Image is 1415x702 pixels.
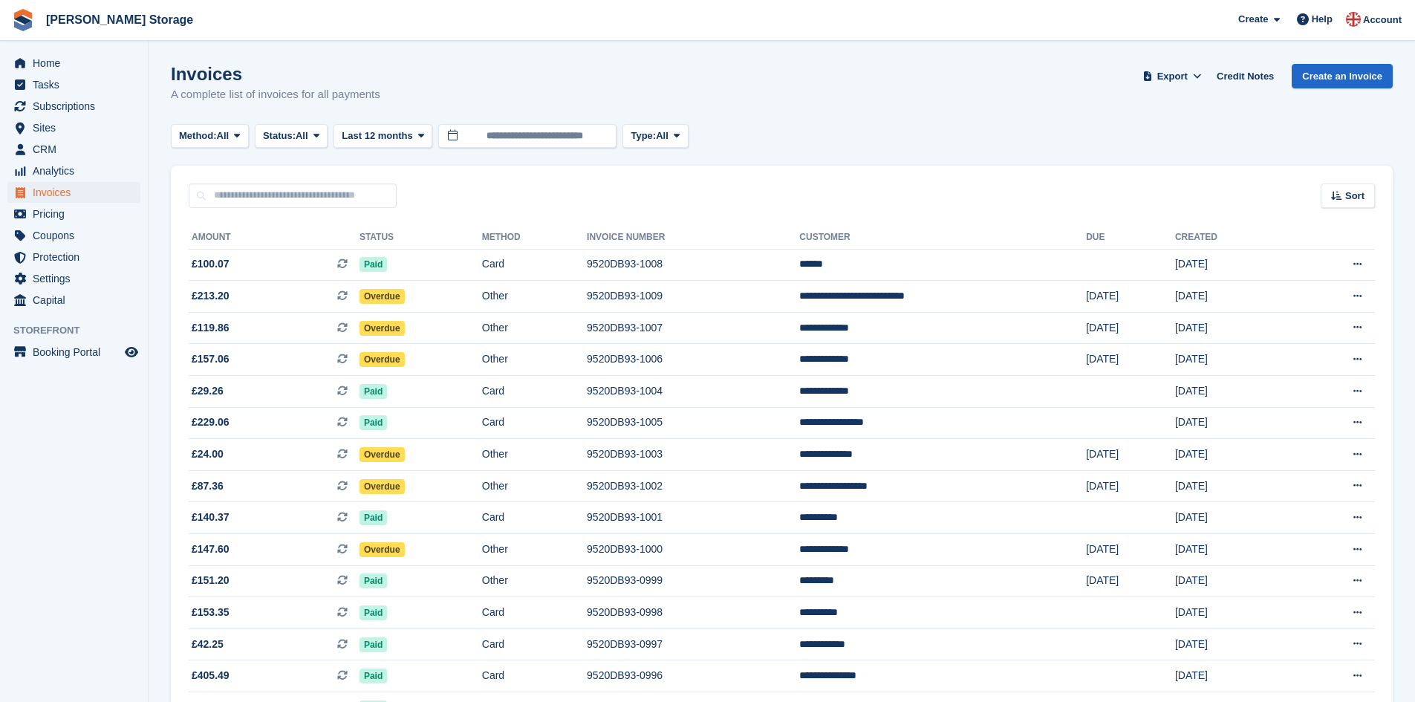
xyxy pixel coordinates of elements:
th: Created [1175,226,1290,250]
a: menu [7,268,140,289]
h1: Invoices [171,64,380,84]
span: Sites [33,117,122,138]
td: [DATE] [1175,407,1290,439]
span: Storefront [13,323,148,338]
td: Other [482,534,587,566]
a: menu [7,53,140,74]
span: £157.06 [192,351,230,367]
td: Other [482,565,587,597]
td: [DATE] [1175,312,1290,344]
span: Subscriptions [33,96,122,117]
td: 9520DB93-1001 [587,502,799,534]
td: [DATE] [1086,470,1175,502]
span: £405.49 [192,668,230,683]
span: £29.26 [192,383,224,399]
td: Card [482,597,587,629]
span: £100.07 [192,256,230,272]
span: £229.06 [192,415,230,430]
button: Last 12 months [334,124,432,149]
span: £153.35 [192,605,230,620]
td: [DATE] [1086,344,1175,376]
td: Other [482,344,587,376]
span: Paid [360,605,387,620]
span: Account [1363,13,1402,27]
td: [DATE] [1175,281,1290,313]
th: Status [360,226,482,250]
p: A complete list of invoices for all payments [171,86,380,103]
span: Create [1238,12,1268,27]
button: Export [1139,64,1205,88]
button: Status: All [255,124,328,149]
td: [DATE] [1086,312,1175,344]
span: Overdue [360,289,405,304]
td: 9520DB93-0999 [587,565,799,597]
span: Settings [33,268,122,289]
td: Other [482,439,587,471]
span: Paid [360,573,387,588]
a: menu [7,74,140,95]
td: [DATE] [1175,344,1290,376]
span: All [217,129,230,143]
td: [DATE] [1086,565,1175,597]
span: Overdue [360,352,405,367]
td: Card [482,660,587,692]
span: £147.60 [192,542,230,557]
a: menu [7,96,140,117]
span: Type: [631,129,656,143]
td: [DATE] [1175,565,1290,597]
span: Paid [360,637,387,652]
td: [DATE] [1175,249,1290,281]
span: Help [1312,12,1333,27]
td: [DATE] [1086,534,1175,566]
td: [DATE] [1086,281,1175,313]
span: Pricing [33,204,122,224]
th: Invoice Number [587,226,799,250]
span: Tasks [33,74,122,95]
span: £140.37 [192,510,230,525]
span: £87.36 [192,478,224,494]
td: [DATE] [1175,660,1290,692]
span: Last 12 months [342,129,412,143]
td: [DATE] [1175,502,1290,534]
td: 9520DB93-1003 [587,439,799,471]
span: All [296,129,308,143]
td: [DATE] [1175,439,1290,471]
td: [DATE] [1175,376,1290,408]
span: £151.20 [192,573,230,588]
td: 9520DB93-0998 [587,597,799,629]
td: 9520DB93-1000 [587,534,799,566]
span: Overdue [360,321,405,336]
td: [DATE] [1175,597,1290,629]
th: Method [482,226,587,250]
td: Other [482,312,587,344]
td: [DATE] [1086,439,1175,471]
span: Overdue [360,447,405,462]
a: Create an Invoice [1292,64,1393,88]
span: Invoices [33,182,122,203]
span: £24.00 [192,446,224,462]
td: Other [482,281,587,313]
span: Export [1157,69,1188,84]
span: Coupons [33,225,122,246]
td: 9520DB93-1005 [587,407,799,439]
a: Preview store [123,343,140,361]
td: 9520DB93-1009 [587,281,799,313]
td: Card [482,502,587,534]
span: Status: [263,129,296,143]
span: Home [33,53,122,74]
span: Analytics [33,160,122,181]
span: Method: [179,129,217,143]
a: menu [7,247,140,267]
td: 9520DB93-1002 [587,470,799,502]
td: Other [482,470,587,502]
span: All [656,129,669,143]
span: Paid [360,510,387,525]
td: [DATE] [1175,628,1290,660]
td: 9520DB93-1007 [587,312,799,344]
a: [PERSON_NAME] Storage [40,7,199,32]
td: Card [482,249,587,281]
td: [DATE] [1175,534,1290,566]
span: Paid [360,384,387,399]
a: Credit Notes [1211,64,1280,88]
img: stora-icon-8386f47178a22dfd0bd8f6a31ec36ba5ce8667c1dd55bd0f319d3a0aa187defe.svg [12,9,34,31]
